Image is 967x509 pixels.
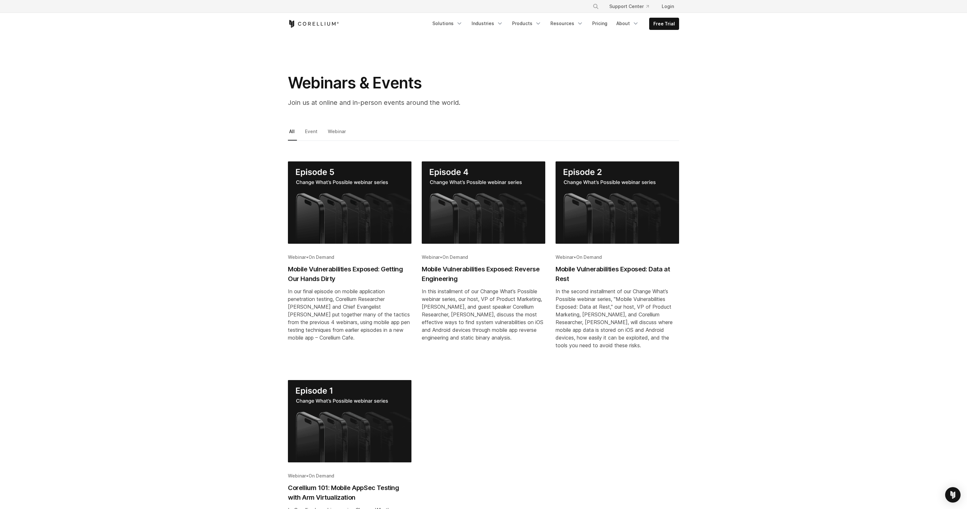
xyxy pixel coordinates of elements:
[288,161,411,244] img: Mobile Vulnerabilities Exposed: Getting Our Hands Dirty
[468,18,507,29] a: Industries
[556,254,679,260] div: •
[288,287,411,341] div: In our final episode on mobile application penetration testing, Corellium Researcher [PERSON_NAME...
[442,254,468,260] span: On Demand
[657,1,679,12] a: Login
[422,254,545,260] div: •
[945,487,961,503] div: Open Intercom Messenger
[288,73,545,93] h1: Webinars & Events
[556,161,679,370] a: Blog post summary: Mobile Vulnerabilities Exposed: Data at Rest
[288,473,306,478] span: Webinar
[288,20,339,28] a: Corellium Home
[288,483,411,502] h2: Corellium 101: Mobile AppSec Testing with Arm Virtualization
[556,264,679,284] h2: Mobile Vulnerabilities Exposed: Data at Rest
[304,127,320,141] a: Event
[309,473,334,478] span: On Demand
[288,127,297,141] a: All
[556,254,574,260] span: Webinar
[585,1,679,12] div: Navigation Menu
[588,18,611,29] a: Pricing
[288,473,411,479] div: •
[422,161,545,370] a: Blog post summary: Mobile Vulnerabilities Exposed: Reverse Engineering
[422,161,545,244] img: Mobile Vulnerabilities Exposed: Reverse Engineering
[288,380,411,462] img: Corellium 101: Mobile AppSec Testing with Arm Virtualization
[556,287,679,349] div: In the second installment of our Change What’s Possible webinar series, "Mobile Vulnerabilities E...
[422,264,545,284] h2: Mobile Vulnerabilities Exposed: Reverse Engineering
[422,287,545,341] div: In this installment of our Change What’s Possible webinar series, our host, VP of Product Marketi...
[288,161,411,370] a: Blog post summary: Mobile Vulnerabilities Exposed: Getting Our Hands Dirty
[428,18,466,29] a: Solutions
[288,254,306,260] span: Webinar
[288,254,411,260] div: •
[590,1,602,12] button: Search
[428,18,679,30] div: Navigation Menu
[422,254,440,260] span: Webinar
[508,18,545,29] a: Products
[288,98,545,107] p: Join us at online and in-person events around the world.
[288,264,411,284] h2: Mobile Vulnerabilities Exposed: Getting Our Hands Dirty
[576,254,602,260] span: On Demand
[309,254,334,260] span: On Demand
[612,18,643,29] a: About
[547,18,587,29] a: Resources
[556,161,679,244] img: Mobile Vulnerabilities Exposed: Data at Rest
[649,18,679,30] a: Free Trial
[327,127,348,141] a: Webinar
[604,1,654,12] a: Support Center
